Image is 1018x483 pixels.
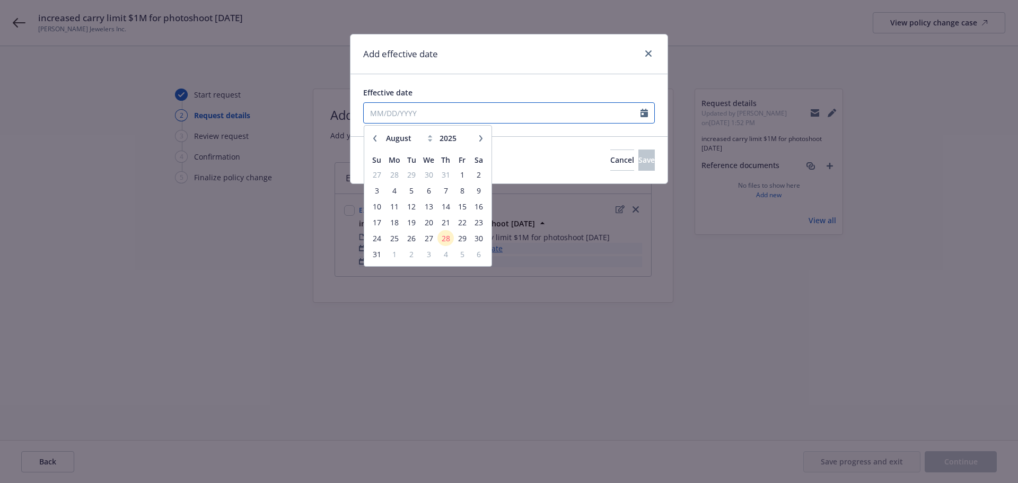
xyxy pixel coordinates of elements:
td: 6 [471,246,487,262]
span: Cancel [610,155,634,165]
span: 14 [438,200,453,213]
td: 10 [368,198,385,214]
span: 30 [421,168,436,181]
td: 19 [403,214,420,230]
td: 12 [403,198,420,214]
span: Th [441,155,450,165]
span: 16 [472,200,486,213]
td: 31 [368,246,385,262]
span: 19 [405,216,419,229]
span: We [423,155,434,165]
span: 26 [405,232,419,245]
span: 4 [386,184,402,197]
td: 30 [471,230,487,246]
span: 3 [421,248,436,261]
td: 1 [454,166,470,182]
span: 3 [370,184,384,197]
input: MM/DD/YYYY [364,103,640,123]
td: 14 [437,198,454,214]
span: Save [638,155,655,165]
td: 6 [420,182,437,198]
span: 11 [386,200,402,213]
span: 27 [370,168,384,181]
span: 31 [438,168,453,181]
td: 16 [471,198,487,214]
td: 31 [437,166,454,182]
span: 4 [438,248,453,261]
span: 28 [438,232,453,245]
span: Su [372,155,381,165]
td: 4 [437,246,454,262]
td: 2 [471,166,487,182]
span: 24 [370,232,384,245]
span: 7 [438,184,453,197]
span: 2 [472,168,486,181]
td: 7 [437,182,454,198]
span: 30 [472,232,486,245]
td: 29 [403,166,420,182]
span: 17 [370,216,384,229]
td: 9 [471,182,487,198]
span: 22 [455,216,469,229]
td: 5 [454,246,470,262]
td: 2 [403,246,420,262]
td: 11 [385,198,403,214]
h1: Add effective date [363,47,438,61]
td: 4 [385,182,403,198]
span: 1 [455,168,469,181]
button: Save [638,150,655,171]
span: 21 [438,216,453,229]
span: 6 [472,248,486,261]
td: 29 [454,230,470,246]
span: 2 [405,248,419,261]
td: 30 [420,166,437,182]
td: 20 [420,214,437,230]
td: 26 [403,230,420,246]
span: 28 [386,168,402,181]
span: 9 [472,184,486,197]
span: 10 [370,200,384,213]
span: 8 [455,184,469,197]
button: Cancel [610,150,634,171]
svg: Calendar [640,109,648,117]
td: 13 [420,198,437,214]
td: 5 [403,182,420,198]
a: close [642,47,655,60]
span: 6 [421,184,436,197]
td: 24 [368,230,385,246]
td: 27 [420,230,437,246]
span: Sa [475,155,483,165]
td: 28 [437,230,454,246]
span: 5 [405,184,419,197]
span: 15 [455,200,469,213]
span: 13 [421,200,436,213]
td: 28 [385,166,403,182]
span: 23 [472,216,486,229]
span: 12 [405,200,419,213]
span: 31 [370,248,384,261]
td: 22 [454,214,470,230]
span: Effective date [363,87,413,98]
span: 20 [421,216,436,229]
td: 21 [437,214,454,230]
span: Mo [389,155,400,165]
td: 23 [471,214,487,230]
td: 3 [368,182,385,198]
td: 3 [420,246,437,262]
span: 18 [386,216,402,229]
td: 8 [454,182,470,198]
td: 15 [454,198,470,214]
span: 29 [405,168,419,181]
td: 27 [368,166,385,182]
span: 27 [421,232,436,245]
span: 29 [455,232,469,245]
span: Tu [407,155,416,165]
td: 25 [385,230,403,246]
td: 18 [385,214,403,230]
td: 1 [385,246,403,262]
td: 17 [368,214,385,230]
span: 25 [386,232,402,245]
span: Fr [459,155,466,165]
span: 1 [386,248,402,261]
